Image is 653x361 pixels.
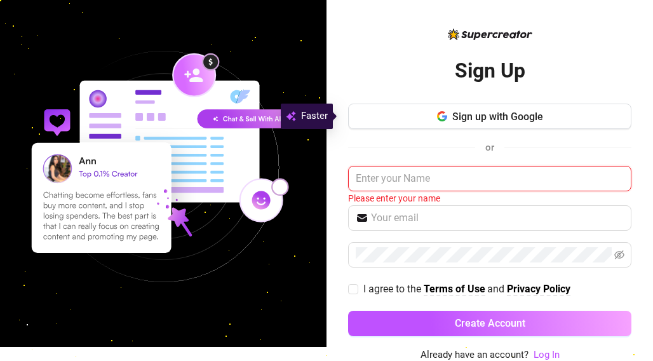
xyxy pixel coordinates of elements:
span: and [487,283,507,295]
img: logo-BBDzfeDw.svg [448,29,532,40]
input: Enter your Name [348,166,631,191]
span: Sign up with Google [452,111,543,123]
a: Terms of Use [424,283,485,296]
span: Create Account [455,317,525,329]
strong: Privacy Policy [507,283,570,295]
strong: Terms of Use [424,283,485,295]
div: Please enter your name [348,191,631,205]
span: I agree to the [363,283,424,295]
a: Privacy Policy [507,283,570,296]
span: eye-invisible [614,250,624,260]
a: Log In [534,349,560,360]
img: svg%3e [286,109,296,124]
input: Your email [371,210,624,226]
button: Sign up with Google [348,104,631,129]
button: Create Account [348,311,631,336]
span: Faster [301,109,328,124]
span: or [485,142,494,153]
h2: Sign Up [455,58,525,84]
